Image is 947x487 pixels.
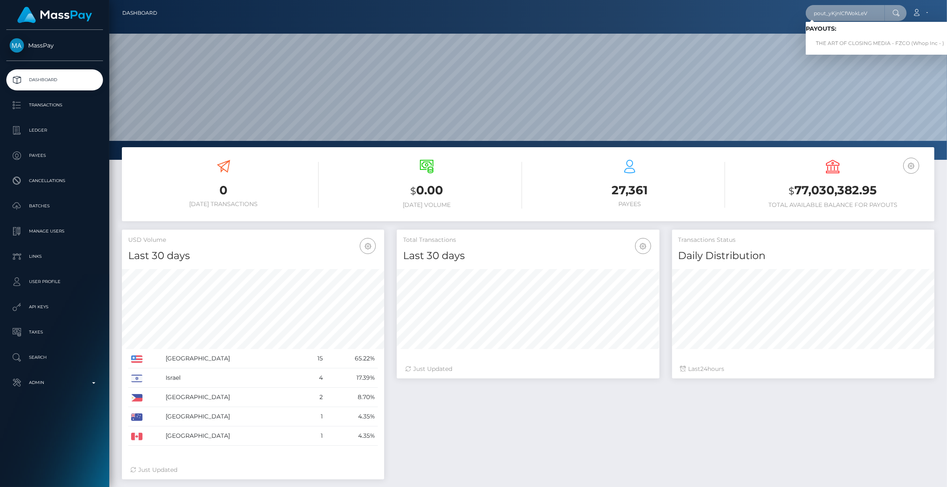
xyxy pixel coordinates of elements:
h3: 0.00 [331,182,522,199]
p: Dashboard [10,74,100,86]
img: CA.png [131,433,142,440]
a: Dashboard [6,69,103,90]
a: Cancellations [6,170,103,191]
h6: [DATE] Transactions [128,201,319,208]
a: Taxes [6,322,103,343]
td: 17.39% [326,368,378,388]
a: Ledger [6,120,103,141]
p: Payees [10,149,100,162]
div: Just Updated [405,365,651,373]
img: MassPay Logo [17,7,92,23]
h4: Daily Distribution [678,249,928,263]
p: Admin [10,376,100,389]
td: [GEOGRAPHIC_DATA] [163,426,303,446]
td: 65.22% [326,349,378,368]
td: 8.70% [326,388,378,407]
td: [GEOGRAPHIC_DATA] [163,349,303,368]
a: Batches [6,196,103,217]
span: MassPay [6,42,103,49]
a: Links [6,246,103,267]
a: Manage Users [6,221,103,242]
h3: 77,030,382.95 [738,182,928,199]
p: Taxes [10,326,100,339]
h6: [DATE] Volume [331,201,522,209]
h4: Last 30 days [403,249,653,263]
td: 15 [303,349,326,368]
a: API Keys [6,296,103,318]
small: $ [410,185,416,197]
p: Search [10,351,100,364]
td: 4.35% [326,426,378,446]
div: Last hours [681,365,926,373]
img: MassPay [10,38,24,53]
img: IL.png [131,375,142,382]
img: PH.png [131,394,142,402]
p: Transactions [10,99,100,111]
h6: Total Available Balance for Payouts [738,201,928,209]
p: Batches [10,200,100,212]
h3: 0 [128,182,319,199]
span: 24 [701,365,708,373]
p: API Keys [10,301,100,313]
td: 4.35% [326,407,378,426]
h5: Transactions Status [678,236,928,244]
td: [GEOGRAPHIC_DATA] [163,388,303,407]
small: $ [789,185,794,197]
p: Ledger [10,124,100,137]
p: User Profile [10,275,100,288]
div: Just Updated [130,466,376,474]
p: Cancellations [10,175,100,187]
td: [GEOGRAPHIC_DATA] [163,407,303,426]
h5: USD Volume [128,236,378,244]
p: Links [10,250,100,263]
img: AU.png [131,413,142,421]
td: Israel [163,368,303,388]
td: 2 [303,388,326,407]
a: Payees [6,145,103,166]
td: 1 [303,407,326,426]
a: User Profile [6,271,103,292]
a: Dashboard [122,4,157,22]
a: Admin [6,372,103,393]
h6: Payees [535,201,725,208]
h3: 27,361 [535,182,725,199]
h4: Last 30 days [128,249,378,263]
td: 4 [303,368,326,388]
p: Manage Users [10,225,100,238]
input: Search... [806,5,885,21]
a: Search [6,347,103,368]
a: Transactions [6,95,103,116]
td: 1 [303,426,326,446]
h5: Total Transactions [403,236,653,244]
img: US.png [131,355,142,363]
